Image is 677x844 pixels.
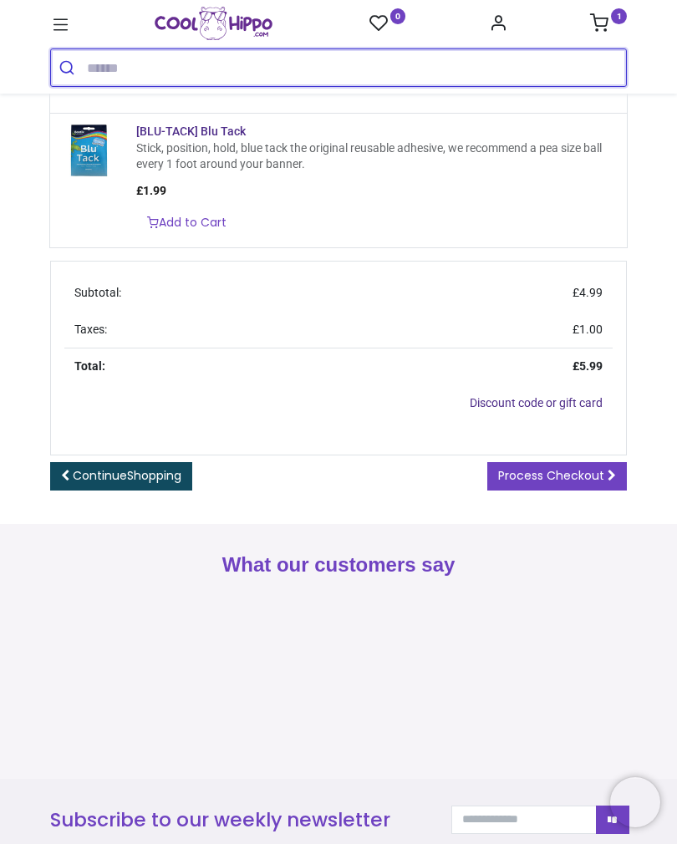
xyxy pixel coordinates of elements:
[611,8,627,24] sup: 1
[579,286,603,299] span: 4.99
[573,359,603,373] strong: £
[390,8,406,24] sup: 0
[73,467,181,484] span: Continue
[470,396,603,409] a: Discount code or gift card
[498,467,604,484] span: Process Checkout
[74,359,105,373] strong: Total:
[579,359,603,373] span: 5.99
[155,7,272,40] a: Logo of Cool Hippo
[50,806,426,833] h3: Subscribe to our weekly newsletter
[64,275,378,312] td: Subtotal:
[127,467,181,484] span: Shopping
[136,209,237,237] a: Add to Cart
[64,312,378,348] td: Taxes:
[573,323,603,336] span: £
[63,124,116,177] img: [BLU-TACK] Blu Tack
[51,49,87,86] button: Submit
[590,18,627,32] a: 1
[487,462,627,491] a: Process Checkout
[136,140,617,173] div: Stick, position, hold, blue tack the original reusable adhesive, we recommend a pea size ball eve...
[143,184,166,197] span: 1.99
[369,13,406,34] a: 0
[50,551,627,579] h2: What our customers say
[50,462,192,491] a: ContinueShopping
[155,7,272,40] img: Cool Hippo
[573,286,603,299] span: £
[136,184,166,197] span: £
[136,125,246,138] a: [BLU-TACK] Blu Tack
[63,143,116,156] a: [BLU-TACK] Blu Tack
[489,18,507,32] a: Account Info
[579,323,603,336] span: 1.00
[610,777,660,827] iframe: Brevo live chat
